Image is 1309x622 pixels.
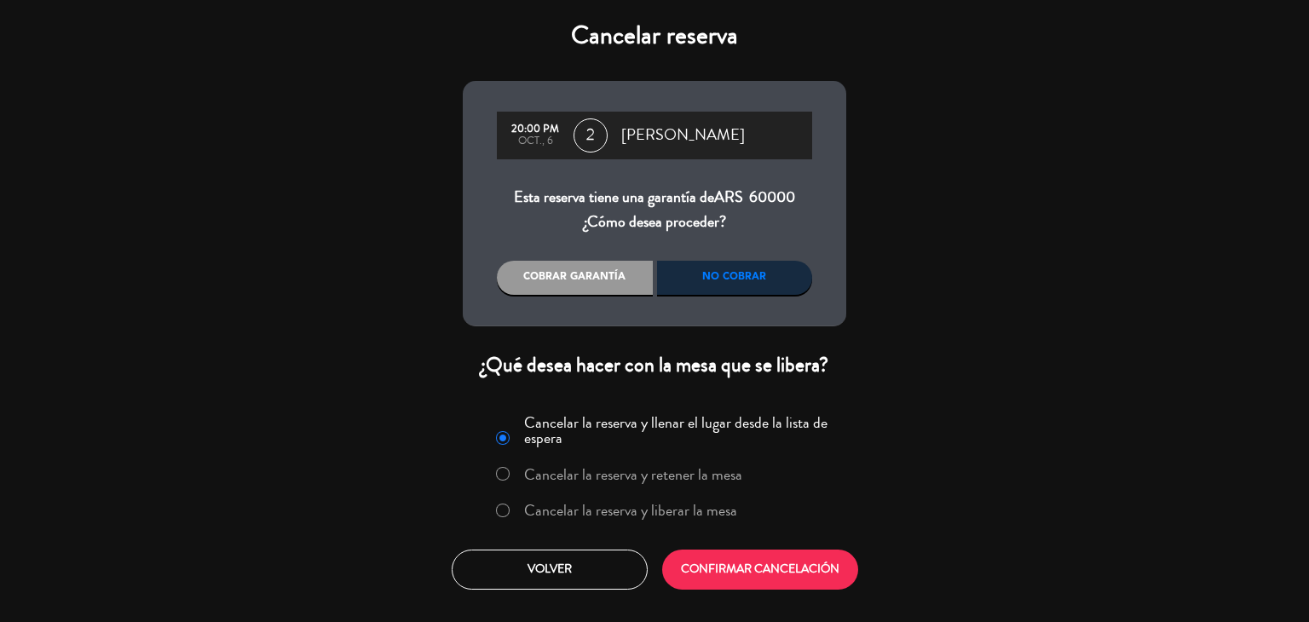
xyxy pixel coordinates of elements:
span: 60000 [749,186,795,208]
div: Cobrar garantía [497,261,653,295]
div: 20:00 PM [505,124,565,135]
span: [PERSON_NAME] [621,123,745,148]
label: Cancelar la reserva y liberar la mesa [524,503,737,518]
button: CONFIRMAR CANCELACIÓN [662,550,858,590]
div: Esta reserva tiene una garantía de ¿Cómo desea proceder? [497,185,812,235]
span: ARS [714,186,743,208]
div: ¿Qué desea hacer con la mesa que se libera? [463,352,846,378]
label: Cancelar la reserva y retener la mesa [524,467,742,482]
button: Volver [452,550,648,590]
h4: Cancelar reserva [463,20,846,51]
span: 2 [574,118,608,153]
div: No cobrar [657,261,813,295]
div: oct., 6 [505,135,565,147]
label: Cancelar la reserva y llenar el lugar desde la lista de espera [524,415,836,446]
